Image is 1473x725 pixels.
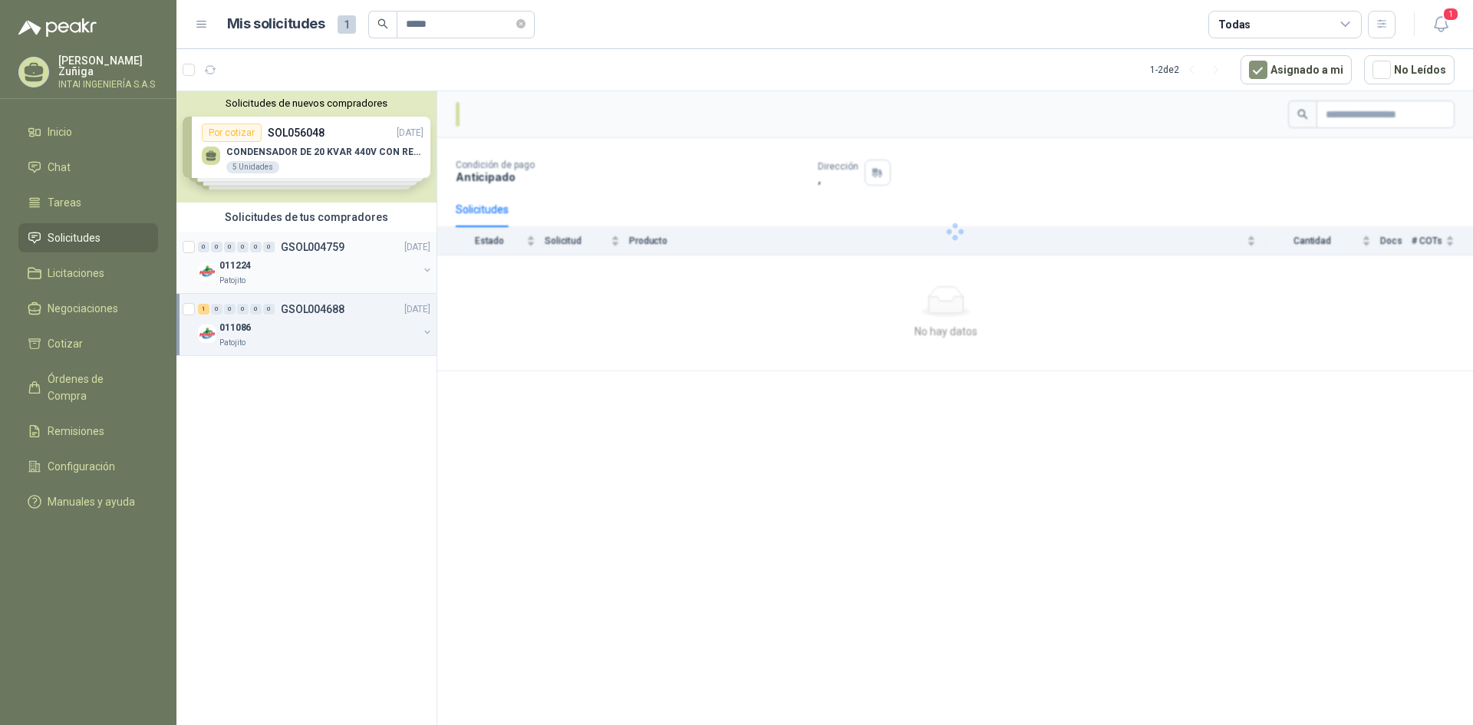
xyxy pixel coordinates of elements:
div: 0 [211,304,222,315]
a: Chat [18,153,158,182]
p: Patojito [219,337,245,349]
div: 0 [237,304,249,315]
p: INTAI INGENIERÍA S.A.S [58,80,158,89]
div: 1 - 2 de 2 [1150,58,1228,82]
a: 1 0 0 0 0 0 GSOL004688[DATE] Company Logo011086Patojito [198,300,433,349]
a: Negociaciones [18,294,158,323]
span: Solicitudes [48,229,101,246]
span: Manuales y ayuda [48,493,135,510]
div: 0 [224,304,236,315]
p: GSOL004688 [281,304,344,315]
span: Configuración [48,458,115,475]
a: Inicio [18,117,158,147]
div: 0 [263,304,275,315]
p: 011224 [219,259,251,273]
h1: Mis solicitudes [227,13,325,35]
div: 0 [250,242,262,252]
button: Asignado a mi [1241,55,1352,84]
span: Negociaciones [48,300,118,317]
a: Tareas [18,188,158,217]
a: Solicitudes [18,223,158,252]
span: search [377,18,388,29]
a: Manuales y ayuda [18,487,158,516]
p: [PERSON_NAME] Zuñiga [58,55,158,77]
span: 1 [338,15,356,34]
div: 0 [250,304,262,315]
span: 1 [1442,7,1459,21]
p: GSOL004759 [281,242,344,252]
span: Remisiones [48,423,104,440]
p: 011086 [219,321,251,335]
img: Logo peakr [18,18,97,37]
span: Inicio [48,124,72,140]
a: Órdenes de Compra [18,364,158,410]
a: 0 0 0 0 0 0 GSOL004759[DATE] Company Logo011224Patojito [198,238,433,287]
div: 0 [198,242,209,252]
div: 0 [237,242,249,252]
p: Patojito [219,275,245,287]
span: Tareas [48,194,81,211]
span: Chat [48,159,71,176]
div: 0 [224,242,236,252]
div: Solicitudes de nuevos compradoresPor cotizarSOL056048[DATE] CONDENSADOR DE 20 KVAR 440V CON RESIS... [176,91,437,203]
p: [DATE] [404,302,430,317]
img: Company Logo [198,262,216,281]
span: Licitaciones [48,265,104,282]
span: Cotizar [48,335,83,352]
a: Configuración [18,452,158,481]
a: Cotizar [18,329,158,358]
button: Solicitudes de nuevos compradores [183,97,430,109]
div: Todas [1218,16,1251,33]
span: close-circle [516,17,526,31]
span: Órdenes de Compra [48,371,143,404]
button: No Leídos [1364,55,1455,84]
a: Licitaciones [18,259,158,288]
img: Company Logo [198,325,216,343]
div: 0 [263,242,275,252]
p: [DATE] [404,240,430,255]
span: close-circle [516,19,526,28]
div: Solicitudes de tus compradores [176,203,437,232]
div: 1 [198,304,209,315]
button: 1 [1427,11,1455,38]
div: 0 [211,242,222,252]
a: Remisiones [18,417,158,446]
